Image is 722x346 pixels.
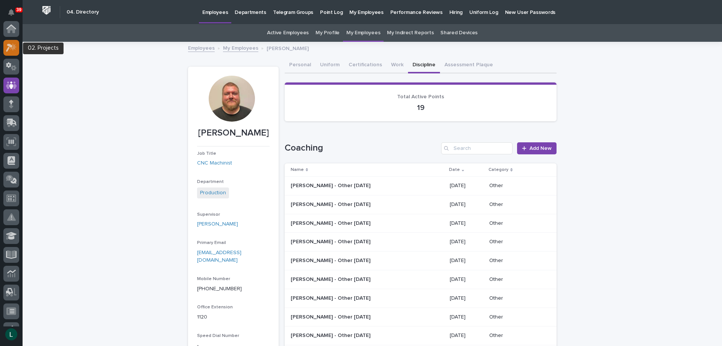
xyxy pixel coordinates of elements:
[450,332,484,339] p: [DATE]
[291,312,372,320] p: [PERSON_NAME] - Other [DATE]
[450,314,484,320] p: [DATE]
[223,43,258,52] a: My Employees
[450,239,484,245] p: [DATE]
[285,251,557,270] tr: [PERSON_NAME] - Other [DATE][PERSON_NAME] - Other [DATE] [DATE]Other
[489,276,545,283] p: Other
[67,9,99,15] h2: 04. Directory
[285,176,557,195] tr: [PERSON_NAME] - Other [DATE][PERSON_NAME] - Other [DATE] [DATE]Other
[267,24,309,42] a: Active Employees
[285,270,557,289] tr: [PERSON_NAME] - Other [DATE][PERSON_NAME] - Other [DATE] [DATE]Other
[197,212,220,217] span: Supervisor
[397,94,444,99] span: Total Active Points
[200,189,226,197] a: Production
[197,313,270,321] p: 1120
[291,294,372,302] p: [PERSON_NAME] - Other [DATE]
[489,201,545,208] p: Other
[285,326,557,345] tr: [PERSON_NAME] - Other [DATE][PERSON_NAME] - Other [DATE] [DATE]Other
[285,195,557,214] tr: [PERSON_NAME] - Other [DATE][PERSON_NAME] - Other [DATE] [DATE]Other
[3,5,19,20] button: Notifications
[489,332,545,339] p: Other
[197,286,242,291] a: [PHONE_NUMBER]
[197,305,233,309] span: Office Extension
[291,275,372,283] p: [PERSON_NAME] - Other [DATE]
[450,276,484,283] p: [DATE]
[291,181,372,189] p: [PERSON_NAME] - Other [DATE]
[450,295,484,302] p: [DATE]
[489,183,545,189] p: Other
[197,277,230,281] span: Mobile Number
[285,58,315,73] button: Personal
[449,166,460,174] p: Date
[197,128,270,139] p: [PERSON_NAME]
[440,58,498,73] button: Assessment Plaque
[197,220,238,228] a: [PERSON_NAME]
[450,220,484,227] p: [DATE]
[529,146,552,151] span: Add New
[408,58,440,73] button: Discipline
[489,258,545,264] p: Other
[315,58,344,73] button: Uniform
[488,166,508,174] p: Category
[285,308,557,326] tr: [PERSON_NAME] - Other [DATE][PERSON_NAME] - Other [DATE] [DATE]Other
[450,258,484,264] p: [DATE]
[197,334,239,338] span: Speed Dial Number
[285,289,557,308] tr: [PERSON_NAME] - Other [DATE][PERSON_NAME] - Other [DATE] [DATE]Other
[450,183,484,189] p: [DATE]
[489,314,545,320] p: Other
[294,103,548,112] p: 19
[285,143,438,154] h1: Coaching
[387,58,408,73] button: Work
[489,295,545,302] p: Other
[489,220,545,227] p: Other
[440,24,478,42] a: Shared Devices
[387,24,434,42] a: My Indirect Reports
[197,250,241,263] a: [EMAIL_ADDRESS][DOMAIN_NAME]
[17,7,21,12] p: 39
[39,3,53,17] img: Workspace Logo
[291,219,372,227] p: [PERSON_NAME] - Other [DATE]
[197,159,232,167] a: CNC Machinist
[489,239,545,245] p: Other
[346,24,380,42] a: My Employees
[285,233,557,251] tr: [PERSON_NAME] - Other [DATE][PERSON_NAME] - Other [DATE] [DATE]Other
[450,201,484,208] p: [DATE]
[517,142,557,154] a: Add New
[197,180,224,184] span: Department
[285,214,557,233] tr: [PERSON_NAME] - Other [DATE][PERSON_NAME] - Other [DATE] [DATE]Other
[197,241,226,245] span: Primary Email
[291,237,372,245] p: [PERSON_NAME] - Other [DATE]
[441,142,513,154] input: Search
[9,9,19,21] div: Notifications39
[291,256,372,264] p: [PERSON_NAME] - Other [DATE]
[188,43,215,52] a: Employees
[291,331,372,339] p: [PERSON_NAME] - Other [DATE]
[197,151,216,156] span: Job Title
[291,200,372,208] p: [PERSON_NAME] - Other [DATE]
[3,326,19,342] button: users-avatar
[267,44,309,52] p: [PERSON_NAME]
[291,166,304,174] p: Name
[344,58,387,73] button: Certifications
[315,24,340,42] a: My Profile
